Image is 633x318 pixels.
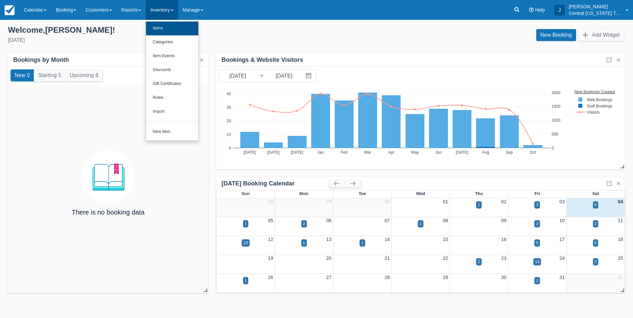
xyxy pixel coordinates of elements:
[595,202,597,208] div: 5
[595,240,597,246] div: 5
[303,221,305,227] div: 2
[13,56,69,64] div: Bookings by Month
[72,209,144,216] h4: There is no booking data
[443,275,448,280] a: 29
[501,199,507,204] a: 02
[569,10,622,17] p: Central [US_STATE] Tours
[529,8,534,12] i: Help
[575,89,616,94] text: New Bookings Created
[268,256,273,261] a: 19
[384,199,390,204] a: 30
[443,218,448,223] a: 08
[478,259,480,265] div: 2
[5,5,15,15] img: checkfront-main-nav-mini-logo.png
[569,3,622,10] p: [PERSON_NAME]
[560,199,565,204] a: 03
[618,237,623,242] a: 18
[268,199,273,204] a: 28
[478,202,480,208] div: 1
[501,237,507,242] a: 16
[66,69,102,81] button: Upcoming 8
[146,35,198,49] a: Categories
[475,191,483,196] span: Thu
[560,237,565,242] a: 17
[535,259,539,265] div: 14
[618,218,623,223] a: 11
[536,240,538,246] div: 5
[146,125,198,139] a: New Item
[384,275,390,280] a: 28
[8,36,311,44] div: [DATE]
[618,256,623,261] a: 25
[501,218,507,223] a: 09
[501,256,507,261] a: 23
[146,49,198,63] a: Item Events
[268,237,273,242] a: 12
[536,29,576,41] a: New Booking
[326,275,331,280] a: 27
[146,91,198,105] a: Rules
[266,70,303,82] input: End Date
[245,278,247,284] div: 1
[535,191,540,196] span: Fri
[359,191,366,196] span: Tue
[11,69,34,81] button: New 0
[595,259,597,265] div: 3
[300,191,309,196] span: Mon
[618,275,623,280] a: 01
[560,275,565,280] a: 31
[326,256,331,261] a: 20
[146,21,198,35] a: Items
[579,29,624,41] button: Add Widget
[554,5,565,16] div: J
[146,77,198,91] a: Gift Certificates
[241,191,249,196] span: Sun
[221,56,303,64] div: Bookings & Website Visitors
[303,240,305,246] div: 1
[618,199,623,204] a: 04
[82,150,135,203] img: booking.png
[245,221,247,227] div: 1
[443,199,448,204] a: 01
[146,63,198,77] a: Discounts
[146,20,199,141] ul: Inventory
[34,69,65,81] button: Starting 5
[326,237,331,242] a: 13
[536,278,538,284] div: 1
[592,191,599,196] span: Sat
[384,237,390,242] a: 14
[219,70,256,82] input: Start Date
[560,256,565,261] a: 24
[384,218,390,223] a: 07
[443,237,448,242] a: 15
[268,218,273,223] a: 05
[268,275,273,280] a: 26
[536,221,538,227] div: 2
[535,7,545,13] span: Help
[303,70,316,82] button: Interact with the calendar and add the check-in date for your trip.
[419,221,422,227] div: 1
[326,199,331,204] a: 29
[595,221,597,227] div: 2
[416,191,425,196] span: Wed
[326,218,331,223] a: 06
[243,240,248,246] div: 13
[384,256,390,261] a: 21
[536,202,538,208] div: 3
[361,240,364,246] div: 1
[146,105,198,119] a: Import
[221,180,329,187] div: [DATE] Booking Calendar
[501,275,507,280] a: 30
[560,218,565,223] a: 10
[443,256,448,261] a: 22
[8,25,311,35] div: Welcome , [PERSON_NAME] !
